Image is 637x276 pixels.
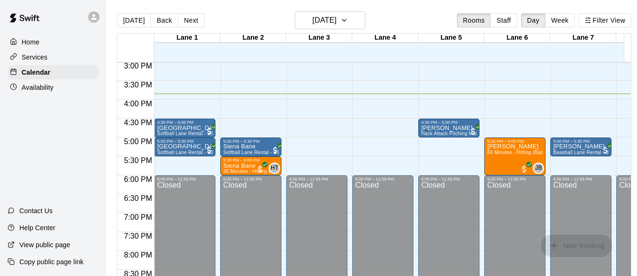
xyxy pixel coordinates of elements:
div: 4:30 PM – 5:00 PM: Aly Field [154,119,215,138]
span: 7:30 PM [122,232,155,240]
span: Hack Attack Pitching Machine Lane Rental - Softball [421,131,538,136]
span: 7:00 PM [122,213,155,221]
div: 5:00 PM – 5:30 PM [553,139,592,144]
div: 5:30 PM – 6:00 PM: Siena Bane [220,156,281,175]
div: 4:30 PM – 5:00 PM [157,120,196,125]
div: 5:00 PM – 5:30 PM [157,139,196,144]
a: Availability [8,80,99,95]
div: Lane 5 [418,34,484,43]
div: Lane 4 [352,34,418,43]
span: All customers have paid [520,164,529,174]
button: Next [178,13,204,27]
button: Rooms [457,13,491,27]
a: Services [8,50,99,64]
div: Joseph Bauserman [533,163,544,174]
p: View public page [19,240,70,250]
div: 4:30 PM – 5:00 PM: Amelia Bennett [418,119,480,138]
div: 5:00 PM – 6:00 PM: Philip Harper [484,138,546,175]
span: Hannah Thomas [273,163,280,174]
span: All customers have paid [469,127,478,136]
div: Lane 2 [220,34,286,43]
span: 3:00 PM [122,62,155,70]
p: Contact Us [19,206,53,216]
div: 4:30 PM – 5:00 PM [421,120,460,125]
button: Day [521,13,546,27]
div: 6:00 PM – 11:59 PM [553,177,594,181]
span: All customers have paid [271,146,280,155]
span: JB [535,164,542,173]
span: Baseball Lane Rental - 30 Minutes [553,150,630,155]
div: 6:00 PM – 11:59 PM [289,177,330,181]
span: HT [271,164,279,173]
span: All customers have paid [256,164,265,174]
span: 5:00 PM [122,138,155,146]
button: Staff [490,13,517,27]
span: 5:30 PM [122,156,155,164]
h6: [DATE] [313,14,337,27]
div: 5:30 PM – 6:00 PM [223,158,262,163]
div: 5:00 PM – 5:30 PM: Siena Bane [220,138,281,156]
span: 6:00 PM [122,175,155,183]
p: Services [22,52,48,62]
span: Softball Lane Rental - 30 Minutes [223,150,298,155]
button: Week [545,13,575,27]
div: 5:00 PM – 6:00 PM [487,139,526,144]
div: Hannah Thomas [269,163,280,174]
a: Calendar [8,65,99,79]
span: 4:30 PM [122,119,155,127]
span: 3:30 PM [122,81,155,89]
div: 6:00 PM – 11:59 PM [223,177,264,181]
span: 60 Minutes - Hitting (Baseball) [487,150,555,155]
div: 6:00 PM – 11:59 PM [421,177,462,181]
span: Softball Lane Rental - 30 Minutes [157,150,232,155]
p: Home [22,37,40,47]
p: Calendar [22,68,50,77]
span: You don't have the permission to add bookings [541,241,612,249]
p: Help Center [19,223,55,233]
div: 5:00 PM – 5:30 PM: Tommy Harper [550,138,612,156]
a: Home [8,35,99,49]
div: 6:00 PM – 11:59 PM [355,177,396,181]
span: Softball Lane Rental - 30 Minutes [157,131,232,136]
div: 6:00 PM – 11:59 PM [157,177,198,181]
span: 4:00 PM [122,100,155,108]
button: Back [150,13,178,27]
span: 8:00 PM [122,251,155,259]
div: Lane 1 [154,34,220,43]
div: Lane 7 [550,34,616,43]
div: Lane 3 [286,34,352,43]
div: 5:00 PM – 5:30 PM [223,139,262,144]
button: [DATE] [117,13,151,27]
span: Joseph Bauserman [537,163,544,174]
span: All customers have paid [601,146,610,155]
span: All customers have paid [205,127,214,136]
div: 6:00 PM – 11:59 PM [487,177,528,181]
div: Lane 6 [484,34,550,43]
p: Copy public page link [19,257,83,267]
span: All customers have paid [205,146,214,155]
span: 30 Minutes - Hitting (Softball) [223,169,289,174]
button: Filter View [579,13,631,27]
span: 6:30 PM [122,194,155,202]
div: 5:00 PM – 5:30 PM: Aly Field [154,138,215,156]
p: Availability [22,83,54,92]
button: [DATE] [295,11,365,29]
